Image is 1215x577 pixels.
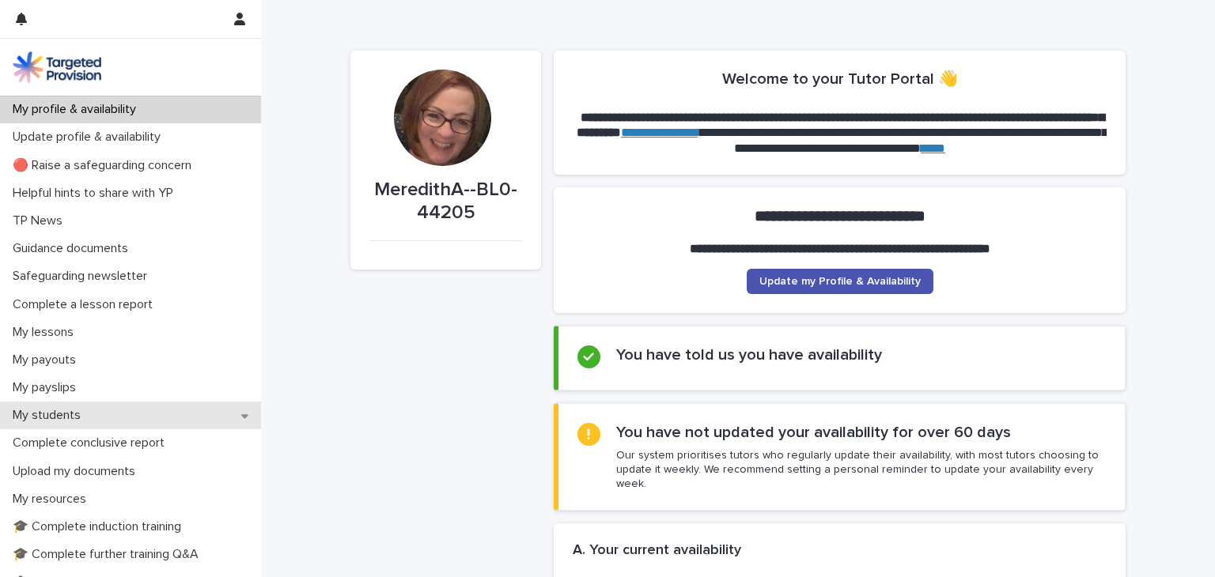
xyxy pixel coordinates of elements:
h2: You have told us you have availability [616,345,882,364]
p: TP News [6,213,75,228]
p: My payouts [6,353,89,368]
p: 🎓 Complete induction training [6,519,194,534]
h2: Welcome to your Tutor Portal 👋 [722,70,958,89]
p: Helpful hints to share with YP [6,186,186,201]
img: M5nRWzHhSzIhMunXDL62 [13,51,101,83]
p: My resources [6,492,99,507]
p: Complete conclusive report [6,436,177,451]
p: 🎓 Complete further training Q&A [6,547,211,562]
p: My students [6,408,93,423]
p: My lessons [6,325,86,340]
p: MeredithA--BL0-44205 [369,179,522,224]
p: My profile & availability [6,102,149,117]
h2: You have not updated your availability for over 60 days [616,423,1011,442]
p: Our system prioritises tutors who regularly update their availability, with most tutors choosing ... [616,448,1106,492]
p: Update profile & availability [6,130,173,145]
p: Guidance documents [6,241,141,256]
p: My payslips [6,380,89,395]
p: 🔴 Raise a safeguarding concern [6,158,204,173]
p: Safeguarding newsletter [6,269,160,284]
a: Update my Profile & Availability [747,269,933,294]
h2: A. Your current availability [573,542,741,560]
p: Complete a lesson report [6,297,165,312]
span: Update my Profile & Availability [759,276,921,287]
p: Upload my documents [6,464,148,479]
